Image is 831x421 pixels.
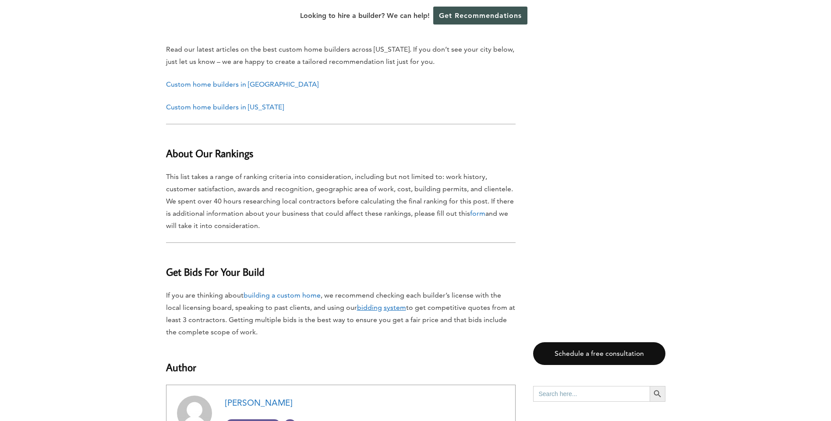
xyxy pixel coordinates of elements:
p: If you are thinking about , we recommend checking each builder’s license with the local licensing... [166,289,516,338]
b: Get Bids For Your Build [166,265,265,278]
a: form [470,209,485,218]
a: Custom home builders in [GEOGRAPHIC_DATA] [166,80,318,88]
b: About Our Rankings [166,146,253,160]
a: building a custom home [244,291,321,299]
p: Read our latest articles on the best custom home builders across [US_STATE]. If you don’t see you... [166,43,516,68]
a: Schedule a free consultation [533,342,665,365]
a: Custom home builders in [US_STATE] [166,103,284,111]
a: [PERSON_NAME] [225,398,292,408]
svg: Search [653,389,662,399]
a: Get Recommendations [433,7,527,25]
u: system [384,303,406,312]
iframe: Drift Widget Chat Controller [663,358,820,410]
u: bidding [357,303,382,312]
input: Search here... [533,386,650,402]
h3: Author [166,349,516,375]
p: This list takes a range of ranking criteria into consideration, including but not limited to: wor... [166,171,516,232]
